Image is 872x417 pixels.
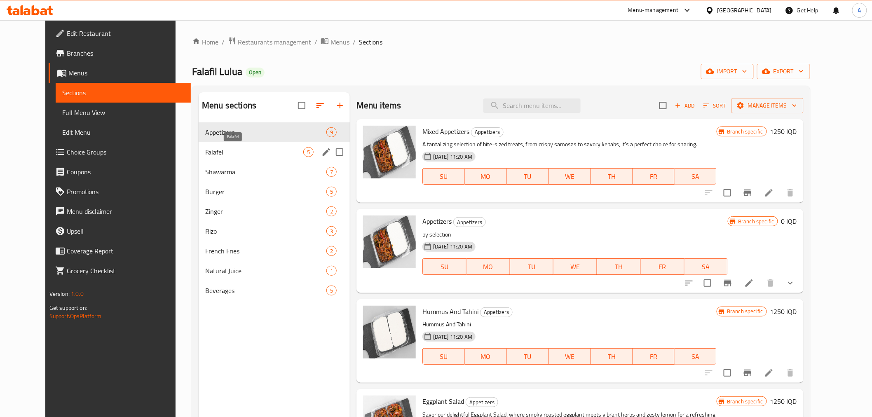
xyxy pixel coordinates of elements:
[724,128,766,136] span: Branch specific
[356,99,401,112] h2: Menu items
[199,221,350,241] div: Rizo3
[675,168,717,185] button: SA
[199,261,350,281] div: Natural Juice1
[426,171,462,183] span: SU
[359,37,382,47] span: Sections
[422,215,452,227] span: Appetizers
[192,62,242,81] span: Falafil Lulua
[600,261,638,273] span: TH
[466,397,498,407] div: Appetizers
[326,127,337,137] div: items
[205,266,326,276] span: Natural Juice
[320,146,333,158] button: edit
[49,201,191,221] a: Menu disclaimer
[764,188,774,198] a: Edit menu item
[228,37,311,47] a: Restaurants management
[205,286,326,295] span: Beverages
[67,206,184,216] span: Menu disclaimer
[422,230,728,240] p: by selection
[192,37,218,47] a: Home
[67,266,184,276] span: Grocery Checklist
[56,83,191,103] a: Sections
[454,218,485,227] span: Appetizers
[199,162,350,182] div: Shawarma7
[679,273,699,293] button: sort-choices
[672,99,698,112] button: Add
[326,187,337,197] div: items
[62,88,184,98] span: Sections
[453,217,486,227] div: Appetizers
[678,351,713,363] span: SA
[330,96,350,115] button: Add section
[678,171,713,183] span: SA
[205,246,326,256] span: French Fries
[724,398,766,405] span: Branch specific
[770,396,797,407] h6: 1250 IQD
[68,68,184,78] span: Menus
[422,168,465,185] button: SU
[480,307,513,317] div: Appetizers
[49,162,191,182] a: Coupons
[684,258,728,275] button: SA
[719,184,736,201] span: Select to update
[781,273,800,293] button: show more
[719,364,736,382] span: Select to update
[688,261,725,273] span: SA
[471,127,503,137] span: Appetizers
[717,6,772,15] div: [GEOGRAPHIC_DATA]
[56,103,191,122] a: Full Menu View
[507,348,549,365] button: TU
[67,48,184,58] span: Branches
[466,398,498,407] span: Appetizers
[426,351,462,363] span: SU
[594,351,630,363] span: TH
[738,101,797,111] span: Manage items
[699,274,716,292] span: Select to update
[49,182,191,201] a: Promotions
[327,129,336,136] span: 9
[633,348,675,365] button: FR
[205,127,326,137] span: Appetizers
[785,278,795,288] svg: Show Choices
[698,99,731,112] span: Sort items
[422,139,717,150] p: A tantalizing selection of bite-sized treats, from crispy samosas to savory kebabs, it's a perfec...
[422,319,717,330] p: Hummus And Tahini
[246,68,265,77] div: Open
[199,241,350,261] div: French Fries2
[327,227,336,235] span: 3
[731,98,804,113] button: Manage items
[470,261,507,273] span: MO
[205,147,303,157] span: Falafel
[71,288,84,299] span: 1.0.0
[738,363,757,383] button: Branch-specific-item
[636,351,672,363] span: FR
[594,171,630,183] span: TH
[735,218,777,225] span: Branch specific
[205,226,326,236] span: Rizo
[327,208,336,216] span: 2
[67,187,184,197] span: Promotions
[481,307,512,317] span: Appetizers
[430,333,476,341] span: [DATE] 11:20 AM
[549,168,591,185] button: WE
[761,273,781,293] button: delete
[310,96,330,115] span: Sort sections
[327,188,336,196] span: 5
[49,23,191,43] a: Edit Restaurant
[510,258,554,275] button: TU
[557,261,594,273] span: WE
[654,97,672,114] span: Select section
[49,302,87,313] span: Get support on:
[205,187,326,197] span: Burger
[293,97,310,114] span: Select all sections
[199,182,350,201] div: Burger5
[466,258,510,275] button: MO
[56,122,191,142] a: Edit Menu
[67,246,184,256] span: Coverage Report
[353,37,356,47] li: /
[764,368,774,378] a: Edit menu item
[718,273,738,293] button: Branch-specific-item
[49,241,191,261] a: Coverage Report
[205,167,326,177] span: Shawarma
